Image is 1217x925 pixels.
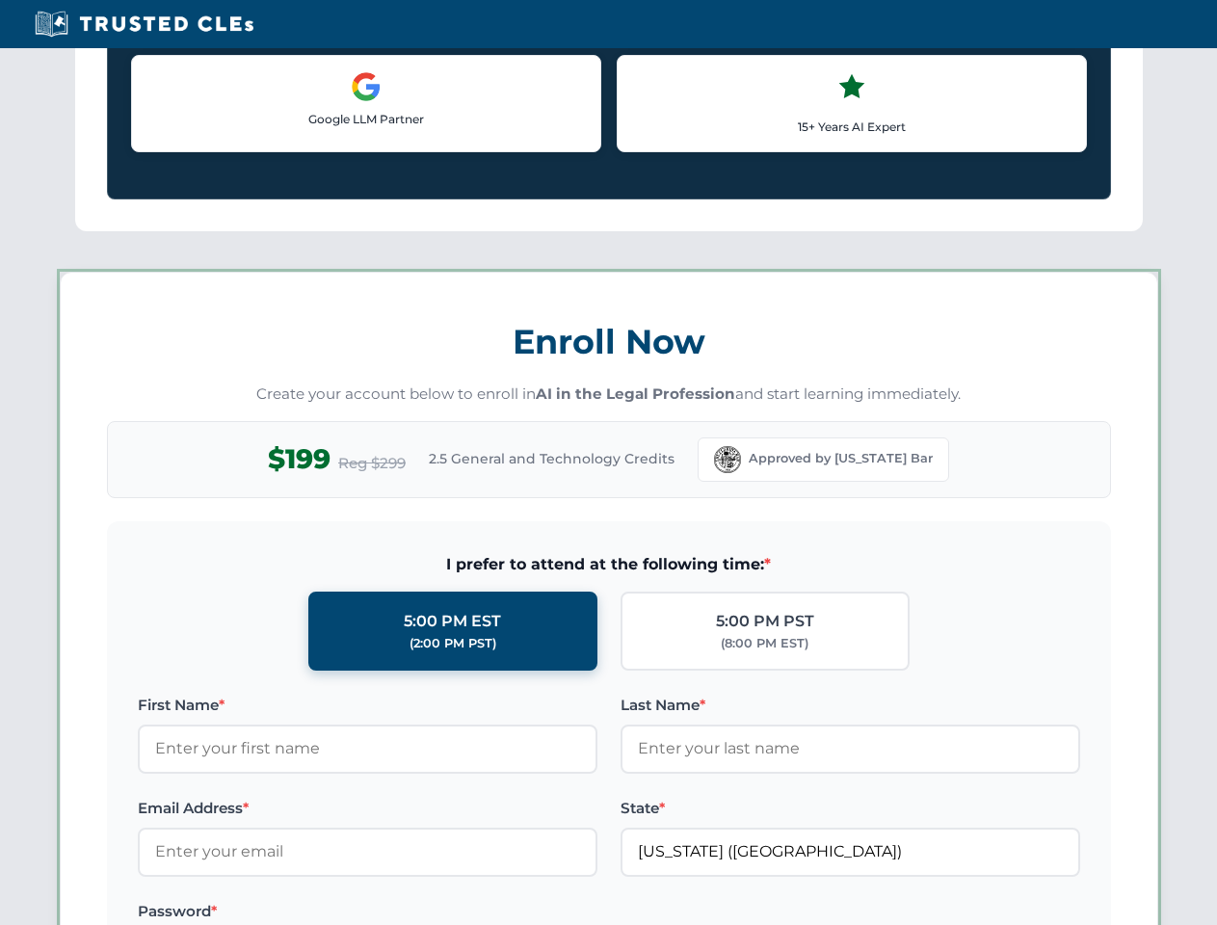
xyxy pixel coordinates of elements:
span: 2.5 General and Technology Credits [429,448,675,469]
p: Google LLM Partner [147,110,585,128]
img: Florida Bar [714,446,741,473]
div: (8:00 PM EST) [721,634,808,653]
label: Email Address [138,797,597,820]
input: Florida (FL) [621,828,1080,876]
div: (2:00 PM PST) [410,634,496,653]
p: 15+ Years AI Expert [633,118,1071,136]
label: State [621,797,1080,820]
img: Google [351,71,382,102]
input: Enter your first name [138,725,597,773]
span: Approved by [US_STATE] Bar [749,449,933,468]
span: $199 [268,437,331,481]
div: 5:00 PM EST [404,609,501,634]
input: Enter your last name [621,725,1080,773]
p: Create your account below to enroll in and start learning immediately. [107,383,1111,406]
label: Password [138,900,597,923]
h3: Enroll Now [107,311,1111,372]
input: Enter your email [138,828,597,876]
img: Trusted CLEs [29,10,259,39]
strong: AI in the Legal Profession [536,384,735,403]
label: Last Name [621,694,1080,717]
span: I prefer to attend at the following time: [138,552,1080,577]
div: 5:00 PM PST [716,609,814,634]
label: First Name [138,694,597,717]
span: Reg $299 [338,452,406,475]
